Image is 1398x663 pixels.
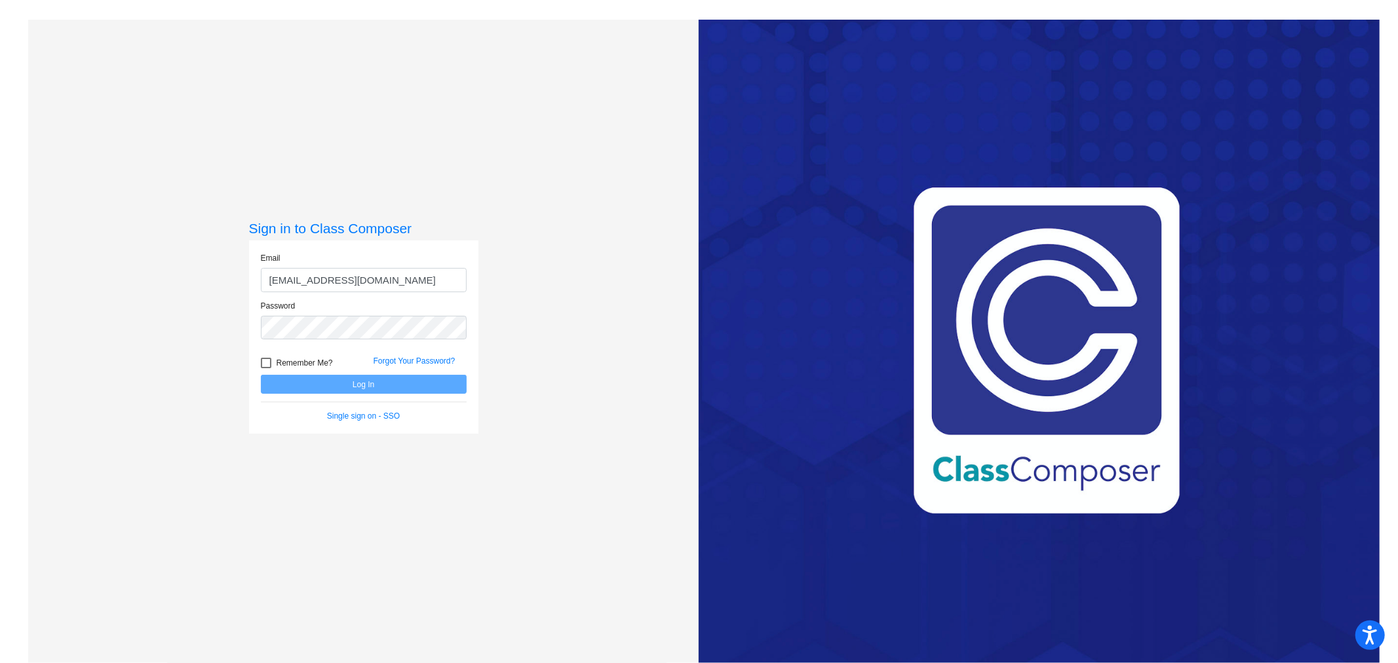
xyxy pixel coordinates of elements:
h3: Sign in to Class Composer [249,220,478,237]
label: Email [261,252,281,264]
span: Remember Me? [277,355,333,371]
label: Password [261,300,296,312]
button: Log In [261,375,467,394]
a: Single sign on - SSO [327,411,400,421]
a: Forgot Your Password? [374,356,456,366]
